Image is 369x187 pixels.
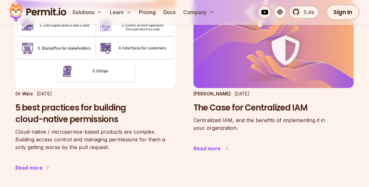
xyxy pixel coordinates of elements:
img: Permit logo [6,1,69,23]
time: [DATE] [234,91,250,96]
span: 5.4k [300,8,314,16]
button: Solutions [70,6,105,19]
a: Sign In [326,4,359,20]
a: 5.4k [289,6,319,19]
div: Read more [193,145,221,152]
a: Docs [161,6,178,19]
a: Pricing [136,6,158,19]
p: Cloud-native / microservice-based products are complex. Building access control and managing perm... [15,128,176,151]
button: Company [181,6,217,19]
h3: 5 best practices for building cloud-native permissions [15,102,176,125]
button: Learn [107,6,134,19]
p: Centralized IAM, and the benefits of implementing it in your organization. [193,116,354,132]
div: Read more [15,164,43,172]
h3: The Case for Centralized IAM [193,102,354,114]
p: [PERSON_NAME] [193,91,231,97]
p: Or Weis [15,91,33,97]
time: [DATE] [37,91,52,96]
